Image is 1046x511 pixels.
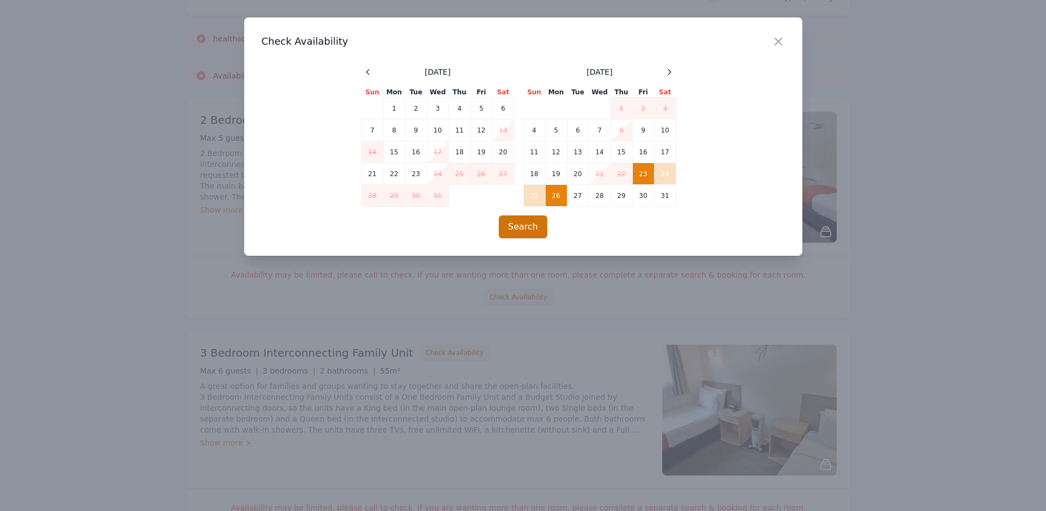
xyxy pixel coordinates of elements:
[523,87,545,98] th: Sun
[427,185,449,207] td: 31
[545,87,567,98] th: Mon
[383,185,405,207] td: 29
[632,98,654,119] td: 2
[632,185,654,207] td: 30
[567,119,589,141] td: 6
[449,87,470,98] th: Thu
[383,141,405,163] td: 15
[427,98,449,119] td: 3
[567,163,589,185] td: 20
[589,185,610,207] td: 28
[470,141,492,163] td: 19
[361,119,383,141] td: 7
[449,141,470,163] td: 18
[405,119,427,141] td: 9
[632,119,654,141] td: 9
[492,163,514,185] td: 27
[589,141,610,163] td: 14
[523,119,545,141] td: 4
[492,141,514,163] td: 20
[654,141,676,163] td: 17
[449,163,470,185] td: 25
[449,119,470,141] td: 11
[383,98,405,119] td: 1
[545,119,567,141] td: 5
[632,163,654,185] td: 23
[405,185,427,207] td: 30
[654,87,676,98] th: Sat
[545,141,567,163] td: 12
[427,87,449,98] th: Wed
[427,141,449,163] td: 17
[523,163,545,185] td: 18
[361,163,383,185] td: 21
[610,185,632,207] td: 29
[654,98,676,119] td: 3
[610,163,632,185] td: 22
[545,185,567,207] td: 26
[361,87,383,98] th: Sun
[587,67,612,77] span: [DATE]
[654,163,676,185] td: 24
[405,141,427,163] td: 16
[610,119,632,141] td: 8
[610,98,632,119] td: 1
[523,141,545,163] td: 11
[567,87,589,98] th: Tue
[632,87,654,98] th: Fri
[567,141,589,163] td: 13
[589,163,610,185] td: 21
[499,215,547,238] button: Search
[470,163,492,185] td: 26
[492,87,514,98] th: Sat
[361,141,383,163] td: 14
[610,141,632,163] td: 15
[523,185,545,207] td: 25
[383,163,405,185] td: 22
[405,98,427,119] td: 2
[262,35,785,48] h3: Check Availability
[383,87,405,98] th: Mon
[610,87,632,98] th: Thu
[425,67,450,77] span: [DATE]
[427,119,449,141] td: 10
[567,185,589,207] td: 27
[427,163,449,185] td: 24
[383,119,405,141] td: 8
[470,119,492,141] td: 12
[589,119,610,141] td: 7
[654,185,676,207] td: 31
[405,163,427,185] td: 23
[361,185,383,207] td: 28
[654,119,676,141] td: 10
[470,98,492,119] td: 5
[449,98,470,119] td: 4
[632,141,654,163] td: 16
[492,119,514,141] td: 13
[470,87,492,98] th: Fri
[492,98,514,119] td: 6
[405,87,427,98] th: Tue
[589,87,610,98] th: Wed
[545,163,567,185] td: 19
